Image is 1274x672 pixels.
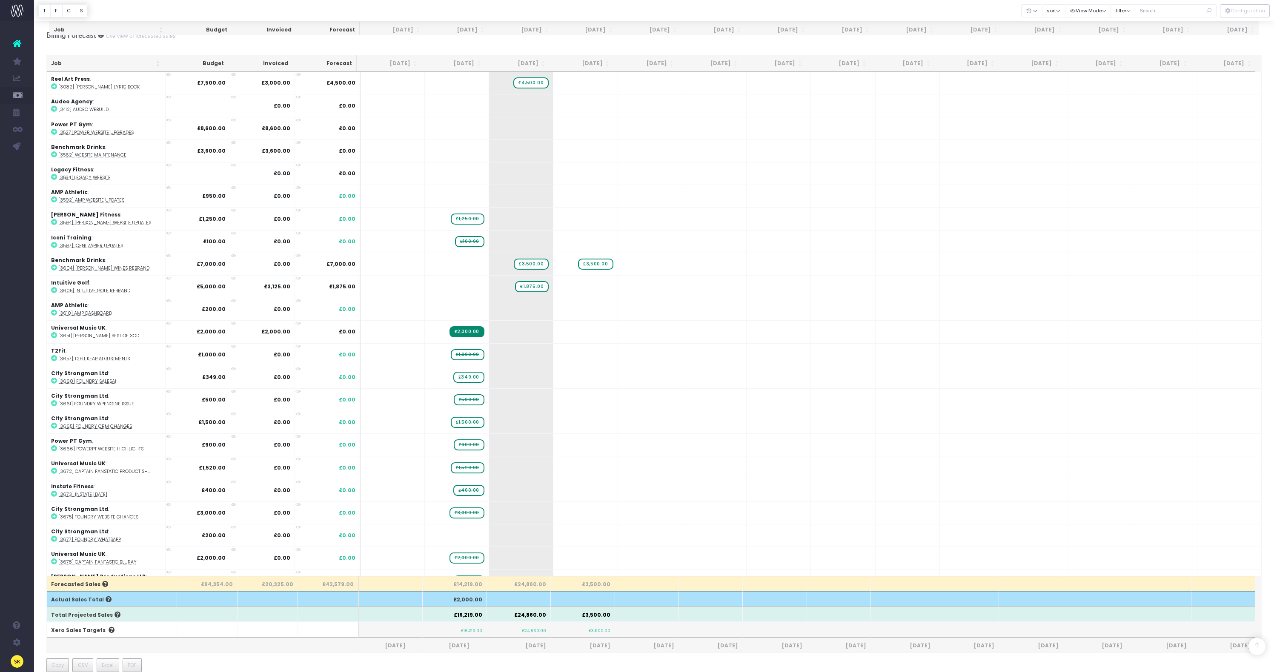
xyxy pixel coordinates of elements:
[296,22,361,38] th: Forecast
[485,55,550,72] th: Sep 25: activate to sort column ascending
[339,464,355,472] span: £0.00
[329,283,355,290] span: £1,875.00
[681,22,745,38] th: Dec 25: activate to sort column ascending
[678,55,742,72] th: Dec 25: activate to sort column ascending
[274,170,290,177] strong: £0.00
[51,528,108,535] strong: City Strongman Ltd
[451,214,484,225] span: wayahead Sales Forecast Item
[202,532,226,539] strong: £200.00
[487,576,551,591] th: £24,860.00
[298,576,359,591] th: £42,579.00
[51,188,88,196] strong: AMP Athletic
[551,576,615,591] th: £3,500.00
[934,55,999,72] th: Apr 26: activate to sort column ascending
[261,328,290,335] strong: £2,000.00
[1135,4,1217,17] input: Search...
[339,373,355,381] span: £0.00
[427,642,470,649] span: [DATE]
[51,581,108,588] span: Forecasted Sales
[52,661,64,669] span: Copy
[51,347,66,354] strong: T2Fit
[326,260,355,268] span: £7,000.00
[339,125,355,132] span: £0.00
[46,658,69,672] button: Copy
[522,626,546,633] small: £24,860.00
[58,401,134,407] abbr: [3661] Foundry WPEngine Issue
[1220,4,1270,17] div: Vertical button group
[51,573,146,580] strong: [PERSON_NAME] Productions LLP
[262,147,290,154] strong: £3,600.00
[58,333,139,339] abbr: [3651] James Best Of 3CD
[47,456,166,478] td: :
[58,356,130,362] abbr: [3657] T2fit Keap Adjustments
[274,305,290,313] strong: £0.00
[47,607,177,622] th: Total Projected Sales
[339,396,355,404] span: £0.00
[274,419,290,426] strong: £0.00
[274,441,290,448] strong: £0.00
[58,536,121,543] abbr: [3677] Foundry WhatsApp
[58,310,112,316] abbr: [3610] AMP Dashboard
[51,370,108,377] strong: City Strongman Ltd
[199,215,226,222] strong: £1,250.00
[360,22,424,38] th: Jul 25: activate to sort column ascending
[72,658,93,672] button: CSV
[589,626,610,633] small: £3,500.00
[1130,22,1194,38] th: Jul 26: activate to sort column ascending
[938,22,1002,38] th: Apr 26: activate to sort column ascending
[1111,4,1135,17] button: filter
[461,626,482,633] small: £16,219.00
[357,55,421,72] th: Jul 25: activate to sort column ascending
[274,487,290,494] strong: £0.00
[51,256,105,264] strong: Benchmark Drinks
[58,106,109,113] abbr: [3412] Audeo WeBuild
[888,642,930,649] span: [DATE]
[274,260,290,268] strong: £0.00
[197,79,226,86] strong: £7,500.00
[58,242,123,249] abbr: [3597] Iceni Zapier Updates
[51,75,90,83] strong: Reel Art Press
[58,491,107,498] abbr: [3673] Instate July 24
[568,642,610,649] span: [DATE]
[449,507,484,518] span: wayahead Sales Forecast Item
[232,22,296,38] th: Invoiced
[339,419,355,426] span: £0.00
[47,433,166,456] td: :
[873,22,938,38] th: Mar 26: activate to sort column ascending
[51,392,108,399] strong: City Strongman Ltd
[58,129,134,136] abbr: [3527] Power Website Upgrades
[47,501,166,524] td: :
[326,79,355,87] span: £4,500.00
[274,509,290,516] strong: £0.00
[453,372,484,383] span: wayahead Sales Forecast Item
[363,642,406,649] span: [DATE]
[339,215,355,223] span: £0.00
[1016,642,1059,649] span: [DATE]
[339,147,355,155] span: £0.00
[78,661,88,669] span: CSV
[339,102,355,110] span: £0.00
[550,55,614,72] th: Oct 25: activate to sort column ascending
[489,22,553,38] th: Sep 25: activate to sort column ascending
[51,166,93,173] strong: Legacy Fitness
[58,152,126,158] abbr: [3562] Website Maintenance
[11,655,23,668] img: images/default_profile_image.png
[952,642,994,649] span: [DATE]
[51,211,120,218] strong: [PERSON_NAME] Fitness
[274,238,290,245] strong: £0.00
[274,215,290,222] strong: £0.00
[1042,4,1065,17] button: sort
[742,55,806,72] th: Jan 26: activate to sort column ascending
[578,259,613,270] span: wayahead Sales Forecast Item
[824,642,866,649] span: [DATE]
[1208,642,1251,649] span: [DATE]
[47,343,166,366] td: :
[614,55,678,72] th: Nov 25: activate to sort column ascending
[696,642,738,649] span: [DATE]
[75,4,88,17] button: S
[197,125,226,132] strong: £8,600.00
[51,98,93,105] strong: Audeo Agency
[47,320,166,343] td: :
[454,439,484,450] span: wayahead Sales Forecast Item
[451,462,484,473] span: wayahead Sales Forecast Item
